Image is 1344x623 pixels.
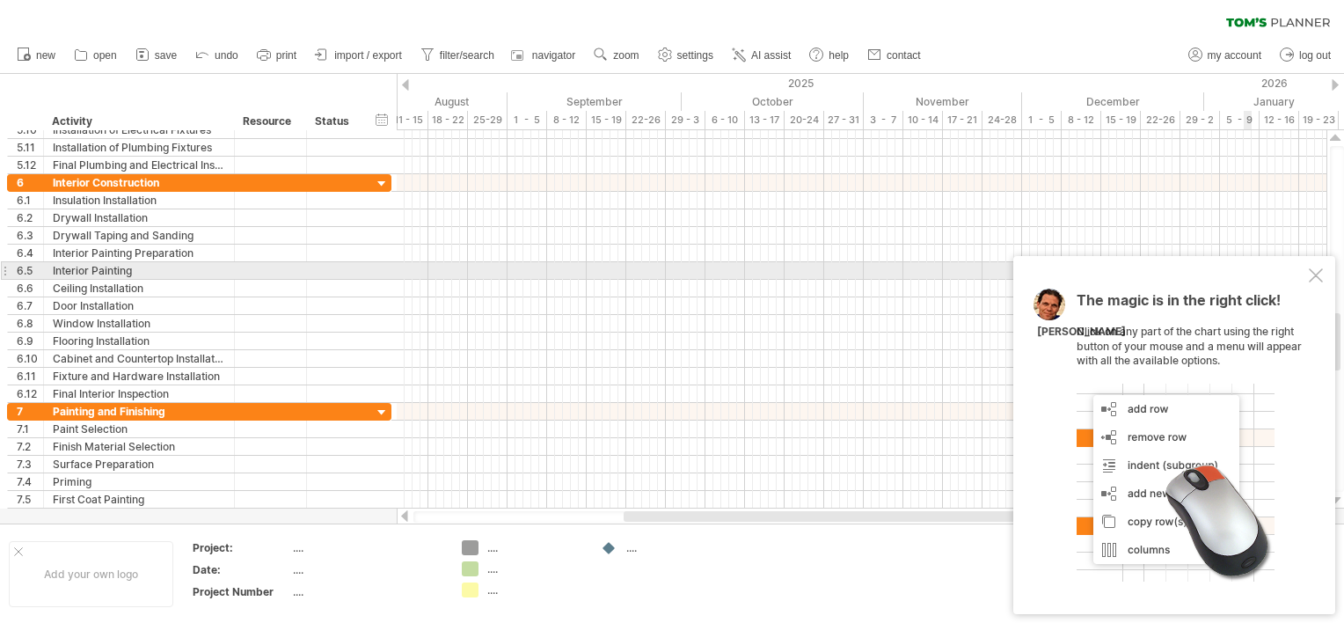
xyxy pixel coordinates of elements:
[215,49,238,62] span: undo
[626,111,666,129] div: 22-26
[53,438,225,455] div: Finish Material Selection
[293,562,441,577] div: ....
[824,111,864,129] div: 27 - 31
[677,49,713,62] span: settings
[440,49,494,62] span: filter/search
[1299,111,1339,129] div: 19 - 23
[252,44,302,67] a: print
[745,111,785,129] div: 13 - 17
[626,540,722,555] div: ....
[1077,293,1305,582] div: Click on any part of the chart using the right button of your mouse and a menu will appear with a...
[1208,49,1261,62] span: my account
[532,49,575,62] span: navigator
[982,111,1022,129] div: 24-28
[193,540,289,555] div: Project:
[53,333,225,349] div: Flooring Installation
[191,44,244,67] a: undo
[53,385,225,402] div: Final Interior Inspection
[17,350,43,367] div: 6.10
[17,473,43,490] div: 7.4
[53,280,225,297] div: Ceiling Installation
[864,92,1022,111] div: November 2025
[53,368,225,385] div: Fixture and Hardware Installation
[53,157,225,173] div: Final Plumbing and Electrical Inspection
[17,192,43,209] div: 6.1
[17,157,43,173] div: 5.12
[589,44,644,67] a: zoom
[293,584,441,599] div: ....
[53,174,225,191] div: Interior Construction
[53,421,225,437] div: Paint Selection
[293,540,441,555] div: ....
[53,192,225,209] div: Insulation Installation
[508,92,682,111] div: September 2025
[17,174,43,191] div: 6
[17,333,43,349] div: 6.9
[1101,111,1141,129] div: 15 - 19
[193,584,289,599] div: Project Number
[1184,44,1267,67] a: my account
[53,227,225,244] div: Drywall Taping and Sanding
[334,49,402,62] span: import / export
[17,385,43,402] div: 6.12
[654,44,719,67] a: settings
[805,44,854,67] a: help
[17,227,43,244] div: 6.3
[17,421,43,437] div: 7.1
[1022,111,1062,129] div: 1 - 5
[17,456,43,473] div: 7.3
[468,111,508,129] div: 25-29
[751,49,791,62] span: AI assist
[508,44,581,67] a: navigator
[1180,111,1220,129] div: 29 - 2
[193,562,289,577] div: Date:
[487,561,583,576] div: ....
[829,49,849,62] span: help
[508,111,547,129] div: 1 - 5
[587,111,626,129] div: 15 - 19
[547,111,587,129] div: 8 - 12
[17,262,43,279] div: 6.5
[943,111,982,129] div: 17 - 21
[17,245,43,261] div: 6.4
[727,44,796,67] a: AI assist
[487,583,583,597] div: ....
[666,111,705,129] div: 29 - 3
[1022,92,1204,111] div: December 2025
[53,491,225,508] div: First Coat Painting
[1275,44,1336,67] a: log out
[341,92,508,111] div: August 2025
[1077,291,1281,318] span: The magic is in the right click!
[53,209,225,226] div: Drywall Installation
[416,44,500,67] a: filter/search
[53,403,225,420] div: Painting and Finishing
[613,49,639,62] span: zoom
[705,111,745,129] div: 6 - 10
[52,113,224,130] div: Activity
[682,92,864,111] div: October 2025
[53,473,225,490] div: Priming
[53,297,225,314] div: Door Installation
[17,209,43,226] div: 6.2
[1062,111,1101,129] div: 8 - 12
[887,49,921,62] span: contact
[12,44,61,67] a: new
[785,111,824,129] div: 20-24
[53,350,225,367] div: Cabinet and Countertop Installation
[53,456,225,473] div: Surface Preparation
[428,111,468,129] div: 18 - 22
[903,111,943,129] div: 10 - 14
[276,49,296,62] span: print
[9,541,173,607] div: Add your own logo
[1299,49,1331,62] span: log out
[864,111,903,129] div: 3 - 7
[53,245,225,261] div: Interior Painting Preparation
[1037,325,1126,340] div: [PERSON_NAME]
[93,49,117,62] span: open
[53,262,225,279] div: Interior Painting
[389,111,428,129] div: 11 - 15
[1260,111,1299,129] div: 12 - 16
[17,280,43,297] div: 6.6
[69,44,122,67] a: open
[243,113,296,130] div: Resource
